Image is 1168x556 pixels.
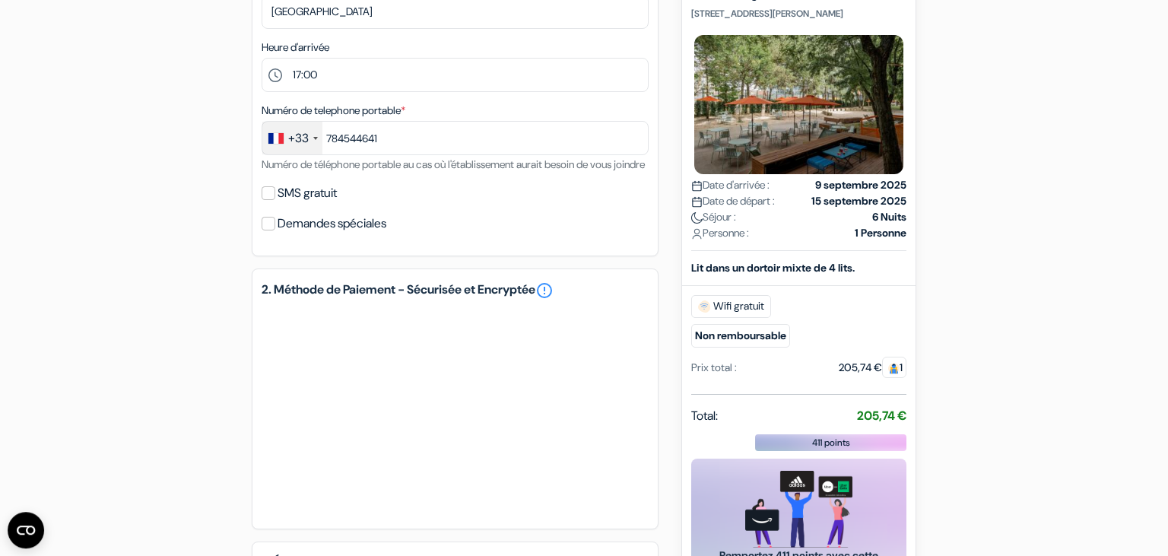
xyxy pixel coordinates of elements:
div: Prix total : [691,360,737,376]
span: Date d'arrivée : [691,177,770,193]
label: Demandes spéciales [278,213,386,234]
img: free_wifi.svg [698,300,710,313]
h5: 2. Méthode de Paiement - Sécurisée et Encryptée [262,281,649,300]
a: error_outline [535,281,554,300]
img: gift_card_hero_new.png [745,471,852,548]
iframe: Cadre de saisie sécurisé pour le paiement [277,321,633,501]
span: Date de départ : [691,193,775,209]
small: Non remboursable [691,324,790,348]
span: 411 points [812,436,850,450]
span: Séjour : [691,209,736,225]
strong: 205,74 € [857,408,906,424]
strong: 1 Personne [855,225,906,241]
label: Numéro de telephone portable [262,103,405,119]
span: Total: [691,407,718,425]
b: Lit dans un dortoir mixte de 4 lits. [691,261,855,275]
img: calendar.svg [691,180,703,192]
img: guest.svg [888,363,900,374]
input: 6 12 34 56 78 [262,121,649,155]
label: Heure d'arrivée [262,40,329,56]
span: Wifi gratuit [691,295,771,318]
button: Ouvrir le widget CMP [8,512,44,548]
label: SMS gratuit [278,183,337,204]
div: France: +33 [262,122,322,154]
strong: 15 septembre 2025 [811,193,906,209]
div: 205,74 € [839,360,906,376]
strong: 6 Nuits [872,209,906,225]
div: +33 [288,129,309,148]
img: moon.svg [691,212,703,224]
span: Personne : [691,225,749,241]
img: user_icon.svg [691,228,703,240]
span: 1 [882,357,906,378]
p: [STREET_ADDRESS][PERSON_NAME] [691,8,906,20]
img: calendar.svg [691,196,703,208]
strong: 9 septembre 2025 [815,177,906,193]
small: Numéro de téléphone portable au cas où l'établissement aurait besoin de vous joindre [262,157,645,171]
